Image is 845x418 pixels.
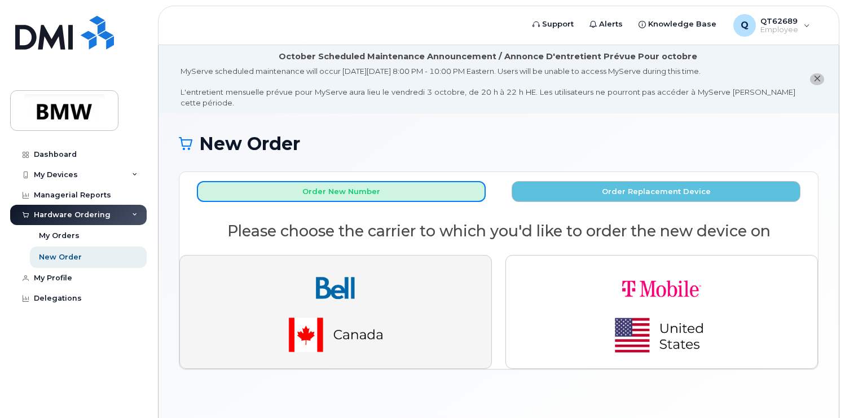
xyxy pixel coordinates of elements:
[257,265,415,359] img: bell-18aeeabaf521bd2b78f928a02ee3b89e57356879d39bd386a17a7cccf8069aed.png
[197,181,486,202] button: Order New Number
[796,369,837,410] iframe: Messenger Launcher
[179,223,818,240] h2: Please choose the carrier to which you'd like to order the new device on
[512,181,800,202] button: Order Replacement Device
[179,134,818,153] h1: New Order
[181,66,795,108] div: MyServe scheduled maintenance will occur [DATE][DATE] 8:00 PM - 10:00 PM Eastern. Users will be u...
[583,265,741,359] img: t-mobile-78392d334a420d5b7f0e63d4fa81f6287a21d394dc80d677554bb55bbab1186f.png
[810,73,824,85] button: close notification
[279,51,697,63] div: October Scheduled Maintenance Announcement / Annonce D'entretient Prévue Pour octobre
